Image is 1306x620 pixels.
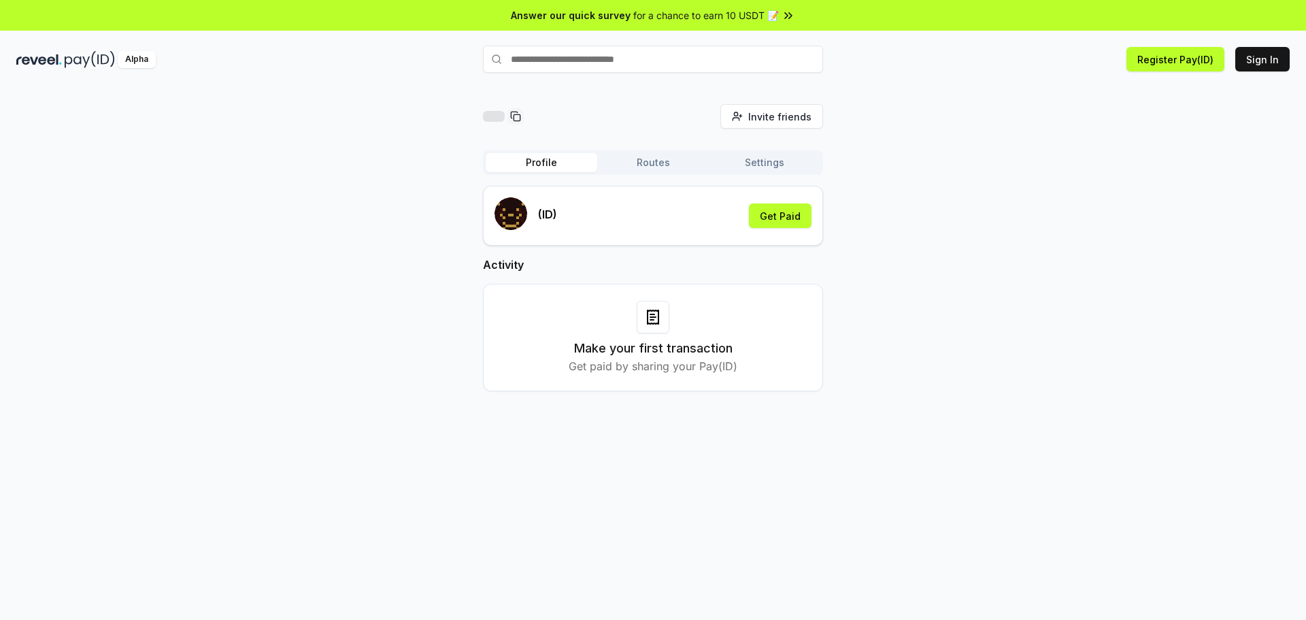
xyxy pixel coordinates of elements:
h2: Activity [483,257,823,273]
button: Routes [597,153,709,172]
img: pay_id [65,51,115,68]
button: Get Paid [749,203,811,228]
button: Register Pay(ID) [1126,47,1224,71]
p: (ID) [538,206,557,223]
div: Alpha [118,51,156,68]
span: for a chance to earn 10 USDT 📝 [633,8,779,22]
button: Profile [486,153,597,172]
img: reveel_dark [16,51,62,68]
span: Invite friends [748,110,811,124]
p: Get paid by sharing your Pay(ID) [569,358,737,374]
h3: Make your first transaction [574,339,733,358]
span: Answer our quick survey [511,8,631,22]
button: Invite friends [720,104,823,129]
button: Settings [709,153,820,172]
button: Sign In [1235,47,1290,71]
